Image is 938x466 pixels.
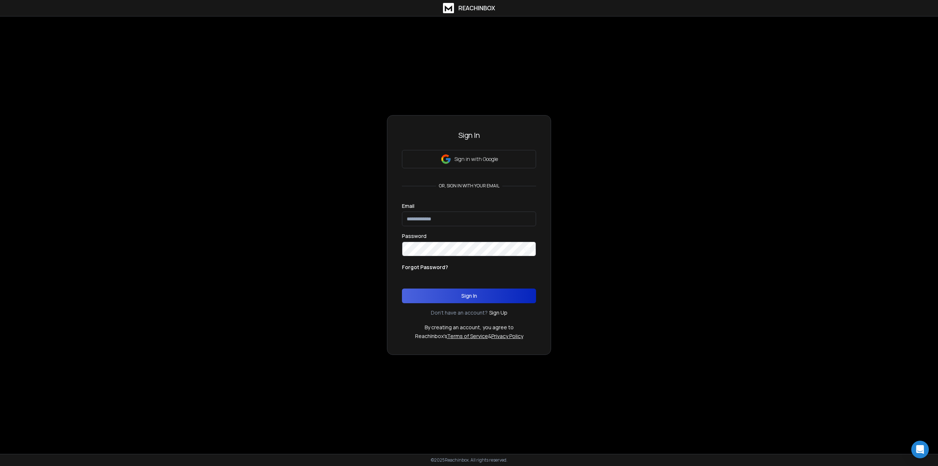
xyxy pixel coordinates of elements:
p: © 2025 Reachinbox. All rights reserved. [431,457,507,463]
p: Don't have an account? [431,309,488,316]
label: Password [402,234,426,239]
a: Sign Up [489,309,507,316]
img: logo [443,3,454,13]
button: Sign in with Google [402,150,536,168]
p: ReachInbox's & [415,333,523,340]
h3: Sign In [402,130,536,140]
p: Forgot Password? [402,264,448,271]
a: ReachInbox [443,3,495,13]
div: Open Intercom Messenger [911,441,929,458]
a: Terms of Service [447,333,488,340]
a: Privacy Policy [491,333,523,340]
button: Sign In [402,289,536,303]
h1: ReachInbox [458,4,495,12]
label: Email [402,203,414,209]
p: Sign in with Google [454,155,498,163]
p: By creating an account, you agree to [425,324,514,331]
p: or, sign in with your email [436,183,502,189]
